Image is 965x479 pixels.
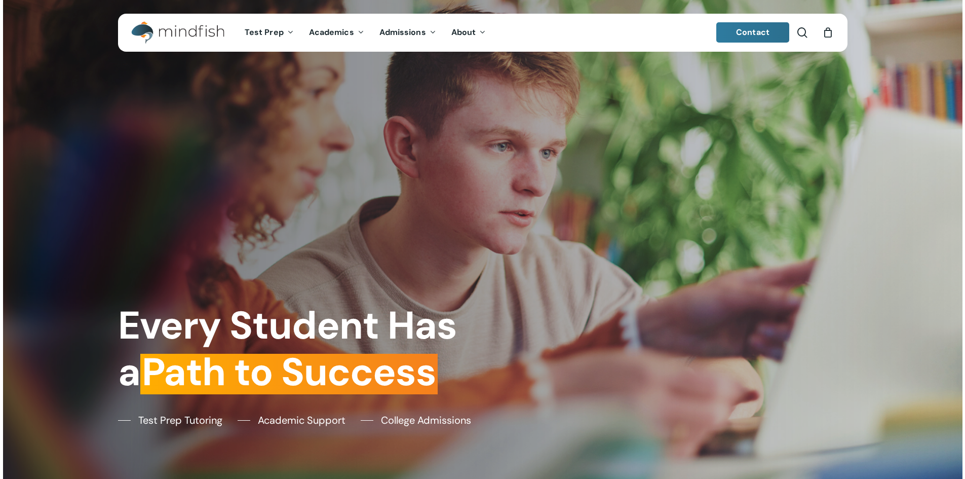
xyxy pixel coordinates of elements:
header: Main Menu [118,14,847,52]
h1: Every Student Has a [118,303,475,395]
a: College Admissions [361,413,471,428]
span: About [451,27,476,38]
span: Academic Support [258,413,345,428]
a: Test Prep Tutoring [118,413,222,428]
a: Test Prep [237,28,301,37]
span: College Admissions [381,413,471,428]
a: Contact [716,22,789,43]
span: Test Prep [245,27,284,38]
a: Admissions [372,28,444,37]
em: Path to Success [140,347,438,397]
span: Academics [309,27,354,38]
span: Test Prep Tutoring [138,413,222,428]
span: Admissions [379,27,426,38]
a: Academics [301,28,372,37]
a: About [444,28,494,37]
nav: Main Menu [237,14,493,52]
a: Academic Support [238,413,345,428]
span: Contact [736,27,769,38]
